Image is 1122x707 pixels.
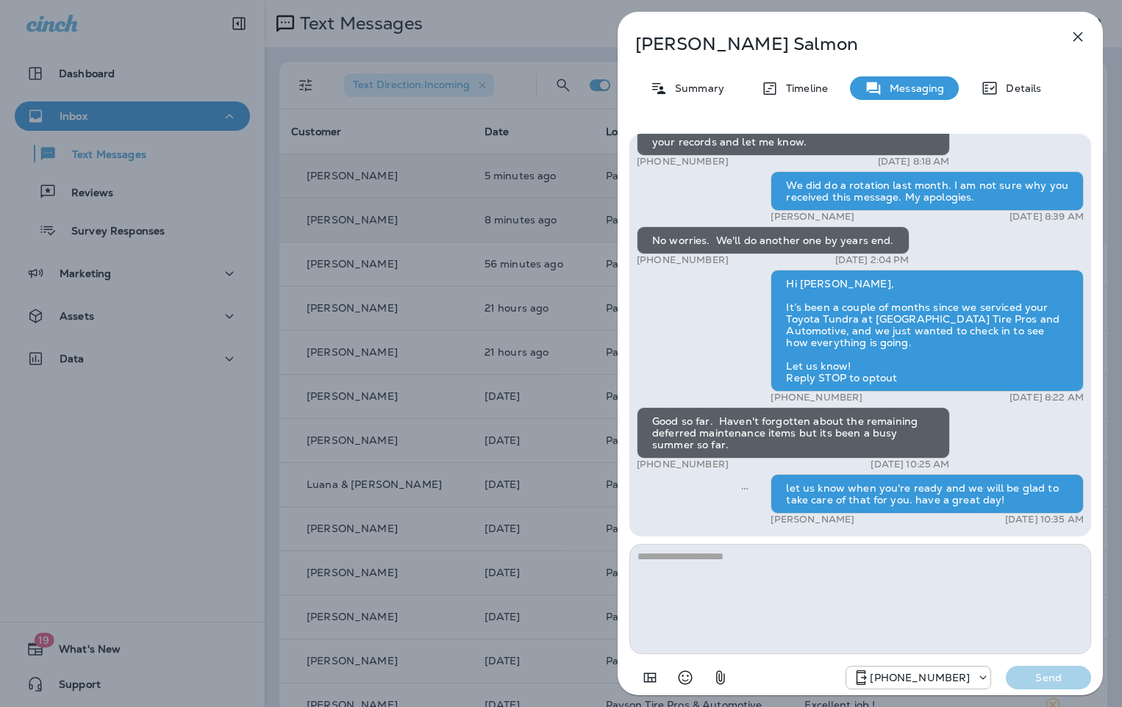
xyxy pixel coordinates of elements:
[771,171,1084,211] div: We did do a rotation last month. I am not sure why you received this message. My apologies.
[771,211,854,223] p: [PERSON_NAME]
[635,663,665,692] button: Add in a premade template
[637,226,910,254] div: No worries. We'll do another one by years end.
[671,663,700,692] button: Select an emoji
[871,459,949,470] p: [DATE] 10:25 AM
[1010,211,1084,223] p: [DATE] 8:39 AM
[637,116,950,156] div: I think we did that a month or so back. Please check your records and let me know.
[771,392,862,403] p: [PHONE_NUMBER]
[846,669,990,686] div: +1 (928) 260-4498
[870,672,970,683] p: [PHONE_NUMBER]
[635,34,1037,54] p: [PERSON_NAME] Salmon
[668,82,724,94] p: Summary
[771,474,1084,514] div: let us know when you're ready and we will be glad to take care of that for you. have a great day!
[637,254,729,266] p: [PHONE_NUMBER]
[1005,514,1084,525] p: [DATE] 10:35 AM
[835,254,910,266] p: [DATE] 2:04 PM
[771,514,854,525] p: [PERSON_NAME]
[878,156,950,168] p: [DATE] 8:18 AM
[741,481,748,494] span: Sent
[1010,392,1084,403] p: [DATE] 8:22 AM
[882,82,944,94] p: Messaging
[771,270,1084,392] div: Hi [PERSON_NAME], It’s been a couple of months since we serviced your Toyota Tundra at [GEOGRAPHI...
[637,156,729,168] p: [PHONE_NUMBER]
[637,459,729,470] p: [PHONE_NUMBER]
[998,82,1041,94] p: Details
[637,407,950,459] div: Good so far. Haven't forgotten about the remaining deferred maintenance items but its been a busy...
[779,82,828,94] p: Timeline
